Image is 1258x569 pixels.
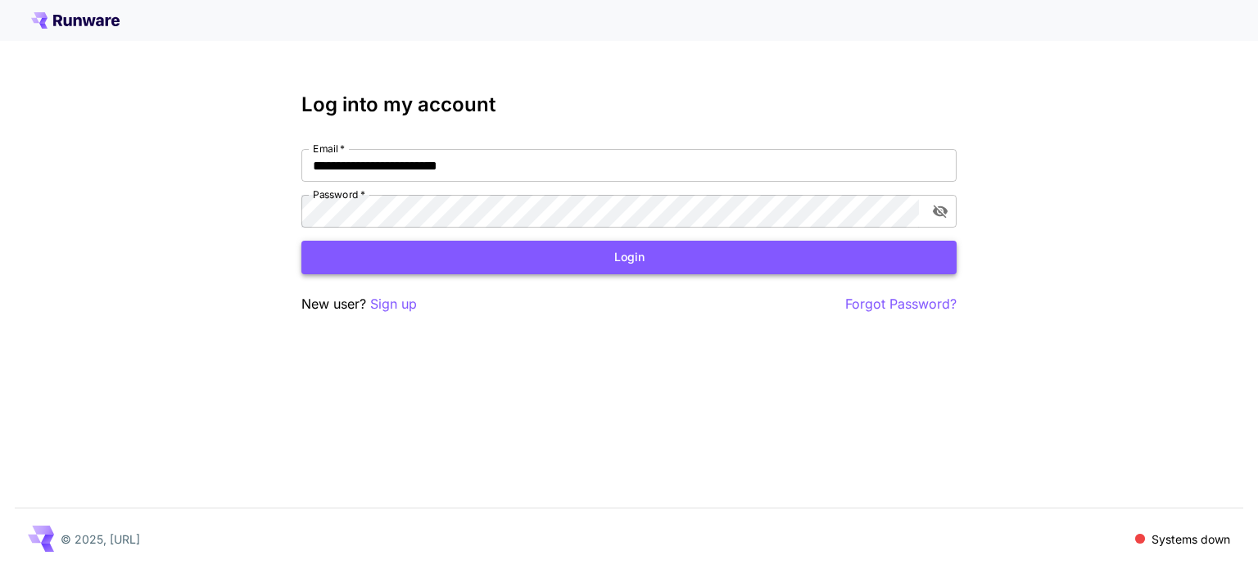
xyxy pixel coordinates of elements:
label: Email [313,142,345,156]
label: Password [313,187,365,201]
button: toggle password visibility [925,196,955,226]
button: Forgot Password? [845,294,957,314]
p: New user? [301,294,417,314]
p: Systems down [1152,531,1230,548]
p: © 2025, [URL] [61,531,140,548]
h3: Log into my account [301,93,957,116]
button: Login [301,241,957,274]
button: Sign up [370,294,417,314]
